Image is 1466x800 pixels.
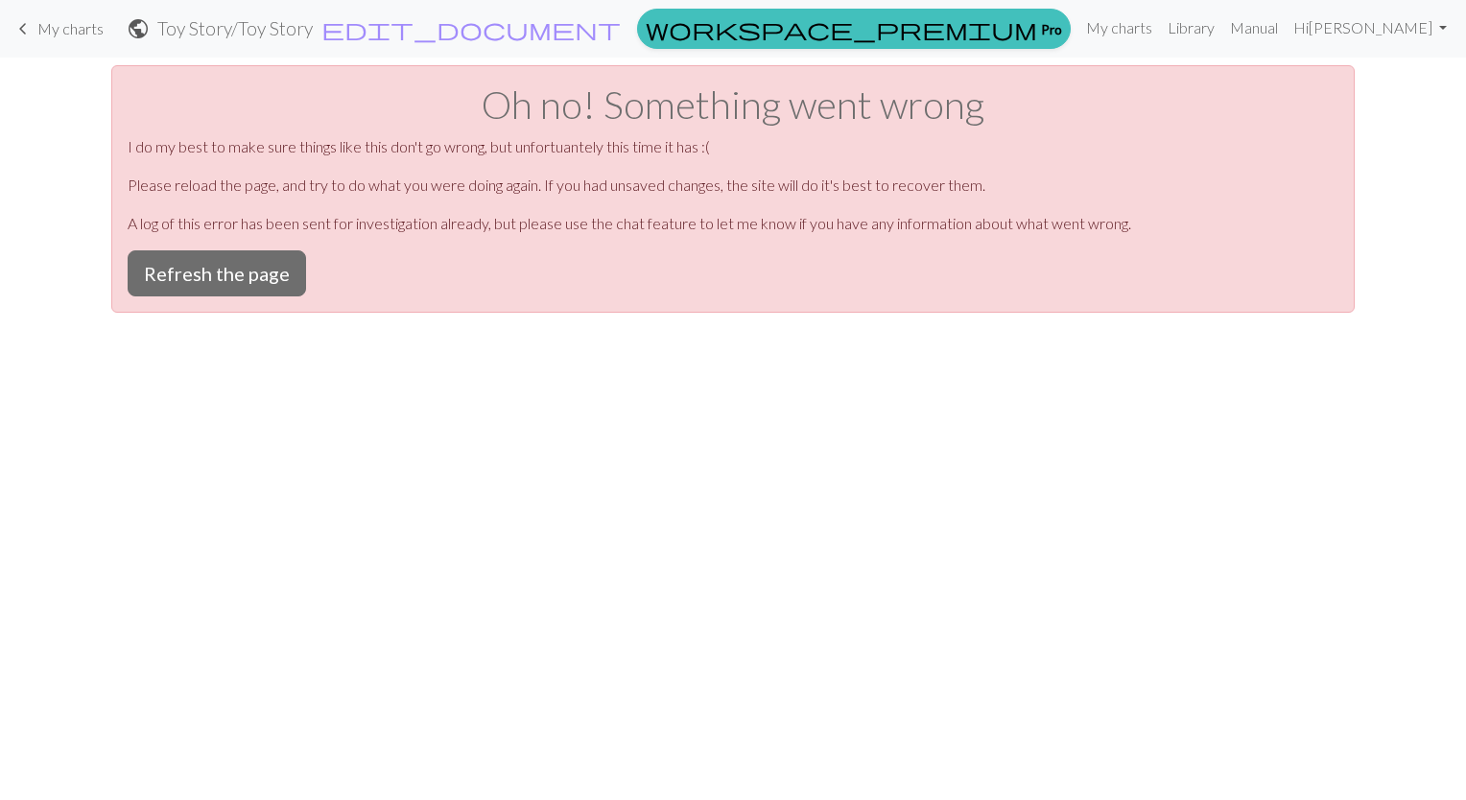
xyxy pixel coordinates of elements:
[1286,9,1454,47] a: Hi[PERSON_NAME]
[646,15,1037,42] span: workspace_premium
[637,9,1071,49] a: Pro
[1160,9,1222,47] a: Library
[1222,9,1286,47] a: Manual
[12,12,104,45] a: My charts
[128,250,306,296] button: Refresh the page
[127,15,150,42] span: public
[128,174,1338,197] p: Please reload the page, and try to do what you were doing again. If you had unsaved changes, the ...
[157,17,313,39] h2: Toy Story / Toy Story
[37,19,104,37] span: My charts
[1078,9,1160,47] a: My charts
[128,82,1338,128] h1: Oh no! Something went wrong
[128,212,1338,235] p: A log of this error has been sent for investigation already, but please use the chat feature to l...
[128,135,1338,158] p: I do my best to make sure things like this don't go wrong, but unfortuantely this time it has :(
[321,15,621,42] span: edit_document
[12,15,35,42] span: keyboard_arrow_left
